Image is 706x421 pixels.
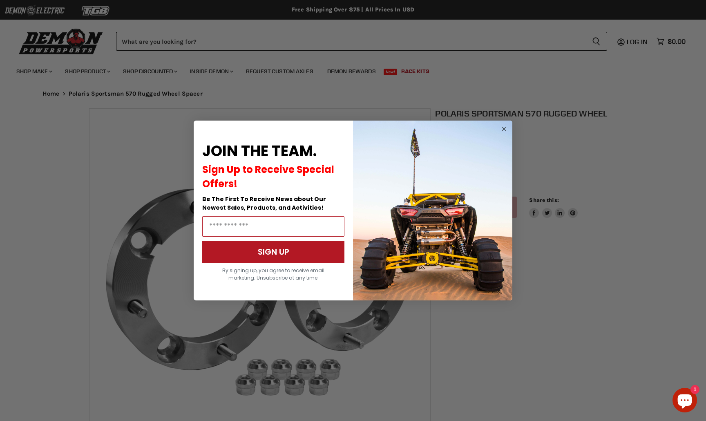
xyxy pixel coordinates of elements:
span: By signing up, you agree to receive email marketing. Unsubscribe at any time. [222,267,324,281]
button: SIGN UP [202,241,344,263]
inbox-online-store-chat: Shopify online store chat [670,388,699,414]
span: JOIN THE TEAM. [202,141,317,161]
button: Close dialog [499,124,509,134]
input: Email Address [202,216,344,237]
img: a9095488-b6e7-41ba-879d-588abfab540b.jpeg [353,121,512,300]
span: Sign Up to Receive Special Offers! [202,163,334,190]
span: Be The First To Receive News about Our Newest Sales, Products, and Activities! [202,195,326,212]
